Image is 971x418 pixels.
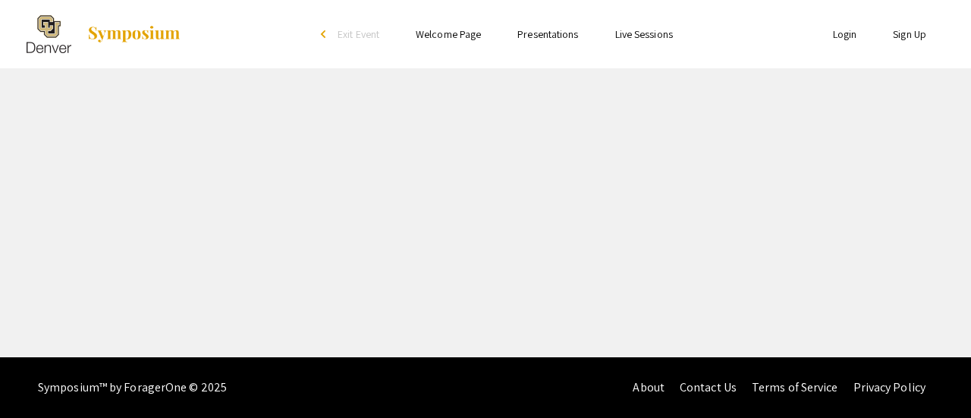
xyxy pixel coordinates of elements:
a: Contact Us [680,379,737,395]
a: Sign Up [893,27,926,41]
span: Exit Event [338,27,379,41]
a: About [633,379,665,395]
a: Welcome Page [416,27,481,41]
img: The 2025 Research and Creative Activities Symposium (RaCAS) [27,15,71,53]
a: The 2025 Research and Creative Activities Symposium (RaCAS) [27,15,181,53]
div: Symposium™ by ForagerOne © 2025 [38,357,227,418]
a: Login [833,27,857,41]
a: Live Sessions [615,27,673,41]
a: Terms of Service [752,379,838,395]
div: arrow_back_ios [321,30,330,39]
a: Presentations [517,27,578,41]
img: Symposium by ForagerOne [86,25,181,43]
a: Privacy Policy [853,379,925,395]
